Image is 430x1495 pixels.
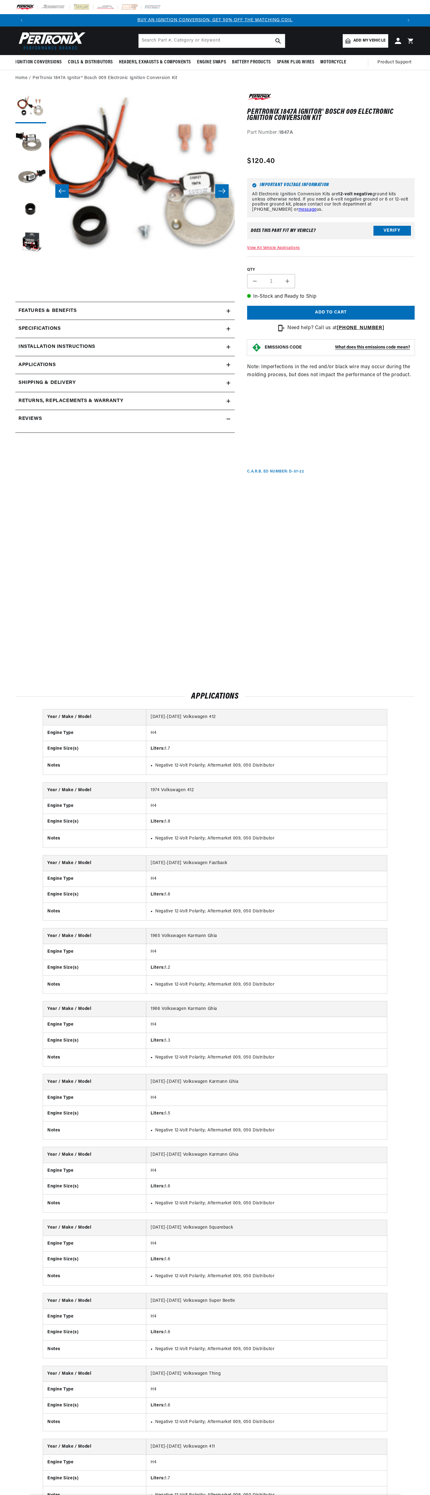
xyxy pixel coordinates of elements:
[155,1127,383,1134] li: Negative 12-Volt Polarity; Aftermarket 009, 050 Distributor
[146,887,387,903] td: 1.6
[43,855,146,871] th: Year / Make / Model
[320,59,346,66] span: Motorcycle
[146,1439,387,1455] td: [DATE]-[DATE] Volkswagen 411
[18,397,123,405] h2: Returns, Replacements & Warranty
[146,871,387,887] td: H4
[146,814,387,830] td: 1.8
[43,1017,146,1033] th: Engine Type
[15,93,235,289] media-gallery: Gallery Viewer
[43,1049,146,1066] th: Notes
[15,302,235,320] summary: Features & Benefits
[232,59,271,66] span: Battery Products
[277,59,314,66] span: Spark Plug Wires
[43,944,146,960] th: Engine Type
[151,1184,165,1189] strong: Liters:
[15,160,46,191] button: Load image 3 in gallery view
[43,798,146,814] th: Engine Type
[151,965,165,970] strong: Liters:
[146,1106,387,1121] td: 1.5
[43,1074,146,1090] th: Year / Make / Model
[151,1330,165,1334] strong: Liters:
[247,293,415,301] p: In-Stock and Ready to Ship
[197,59,226,66] span: Engine Swaps
[343,34,388,48] a: Add my vehicle
[15,392,235,410] summary: Returns, Replacements & Warranty
[33,75,177,82] a: PerTronix 1847A Ignitor® Bosch 009 Electronic Ignition Conversion Kit
[43,1090,146,1106] th: Engine Type
[15,194,46,225] button: Load image 4 in gallery view
[252,183,410,188] h6: Important Voltage Information
[146,1033,387,1048] td: 1.3
[43,1293,146,1309] th: Year / Make / Model
[43,1340,146,1358] th: Notes
[146,1220,387,1236] td: [DATE]-[DATE] Volkswagen Squareback
[146,960,387,975] td: 1.2
[146,1325,387,1340] td: 1.6
[43,928,146,944] th: Year / Make / Model
[15,59,62,66] span: Ignition Conversions
[279,130,293,135] strong: 1847A
[15,14,28,26] button: Translation missing: en.sections.announcements.previous_announcement
[146,944,387,960] td: H4
[43,725,146,741] th: Engine Type
[337,325,384,330] a: [PHONE_NUMBER]
[146,725,387,741] td: H4
[265,345,410,350] button: EMISSIONS CODEWhat does this emissions code mean?
[43,1382,146,1397] th: Engine Type
[43,1267,146,1285] th: Notes
[146,1179,387,1194] td: 1.6
[28,17,402,24] div: 1 of 3
[43,976,146,994] th: Notes
[146,709,387,725] td: [DATE]-[DATE] Volkswagen 412
[194,55,229,70] summary: Engine Swaps
[247,93,415,474] div: Note: Imperfections in the red and/or black wire may occur during the molding process, but does n...
[146,1309,387,1325] td: H4
[43,1309,146,1325] th: Engine Type
[43,1163,146,1178] th: Engine Type
[43,1194,146,1212] th: Notes
[18,307,77,315] h2: Features & Benefits
[43,1439,146,1455] th: Year / Make / Model
[43,757,146,775] th: Notes
[155,1419,383,1425] li: Negative 12-Volt Polarity; Aftermarket 009, 050 Distributor
[43,1236,146,1251] th: Engine Type
[151,892,165,897] strong: Liters:
[15,126,46,157] button: Load image 2 in gallery view
[151,746,165,751] strong: Liters:
[55,184,69,198] button: Slide left
[155,1346,383,1353] li: Negative 12-Volt Polarity; Aftermarket 009, 050 Distributor
[151,1038,165,1043] strong: Liters:
[15,228,46,259] button: Load image 5 in gallery view
[146,1382,387,1397] td: H4
[146,1163,387,1178] td: H4
[15,30,86,51] img: Pertronix
[287,324,384,332] p: Need help? Call us at
[15,320,235,338] summary: Specifications
[137,18,293,22] a: BUY AN IGNITION CONVERSION, GET 50% OFF THE MATCHING COIL
[18,379,76,387] h2: Shipping & Delivery
[146,1366,387,1382] td: [DATE]-[DATE] Volkswagen Thing
[43,814,146,830] th: Engine Size(s)
[265,345,302,350] strong: EMISSIONS CODE
[15,55,65,70] summary: Ignition Conversions
[373,226,411,236] button: Verify
[247,129,415,137] div: Part Number:
[146,1397,387,1413] td: 1.6
[15,75,415,82] nav: breadcrumbs
[146,1236,387,1251] td: H4
[151,1257,165,1262] strong: Liters:
[353,38,385,44] span: Add my vehicle
[146,1455,387,1470] td: H4
[155,981,383,988] li: Negative 12-Volt Polarity; Aftermarket 009, 050 Distributor
[43,887,146,903] th: Engine Size(s)
[151,819,165,824] strong: Liters:
[43,783,146,798] th: Year / Make / Model
[155,1273,383,1280] li: Negative 12-Volt Polarity; Aftermarket 009, 050 Distributor
[247,306,415,320] button: Add to cart
[146,1017,387,1033] td: H4
[15,410,235,428] summary: Reviews
[43,1220,146,1236] th: Year / Make / Model
[151,1111,165,1116] strong: Liters:
[155,762,383,769] li: Negative 12-Volt Polarity; Aftermarket 009, 050 Distributor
